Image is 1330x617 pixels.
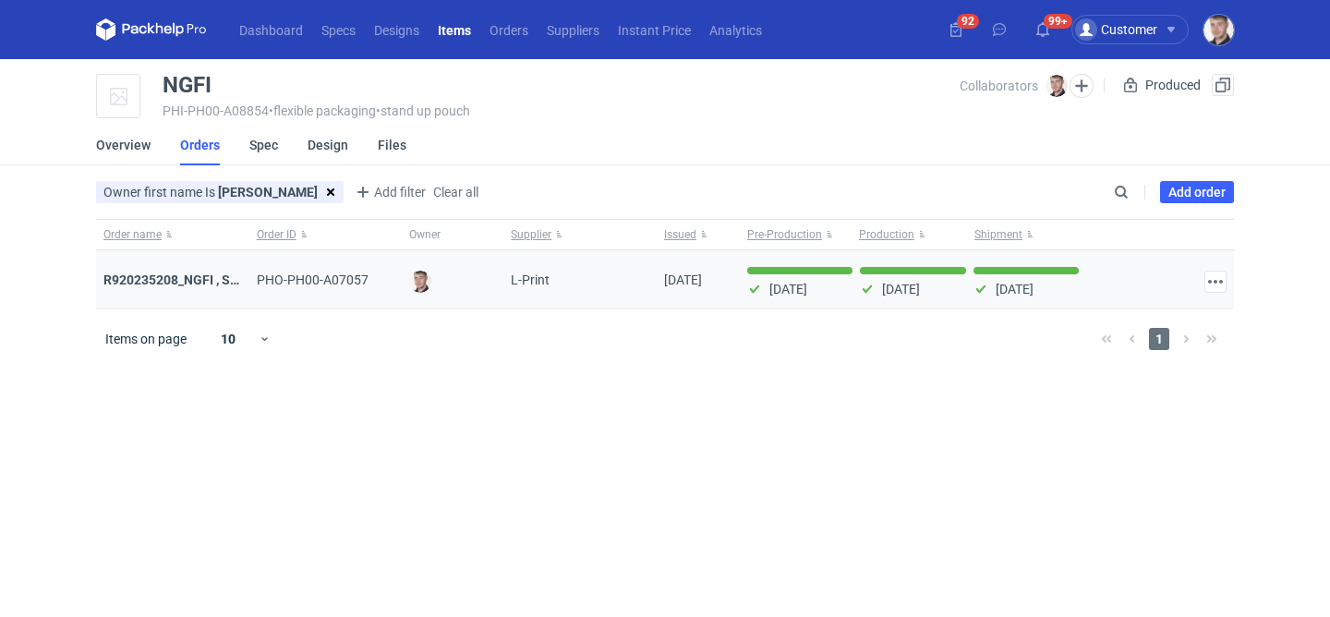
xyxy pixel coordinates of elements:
[432,181,479,203] button: Clear all
[103,272,255,287] a: R920235208_NGFI , SBAK
[230,18,312,41] a: Dashboard
[218,185,318,200] strong: [PERSON_NAME]
[700,18,771,41] a: Analytics
[747,227,822,242] span: Pre-Production
[249,125,278,165] a: Spec
[1204,271,1227,293] button: Actions
[1119,74,1204,96] div: Produced
[257,227,296,242] span: Order ID
[312,18,365,41] a: Specs
[974,227,1022,242] span: Shipment
[105,330,187,348] span: Items on page
[769,282,807,296] p: [DATE]
[96,181,318,203] div: Owner first name Is
[538,18,609,41] a: Suppliers
[941,15,971,44] button: 92
[163,74,212,96] div: NGFI
[1075,18,1157,41] div: Customer
[480,18,538,41] a: Orders
[409,227,441,242] span: Owner
[609,18,700,41] a: Instant Price
[199,326,259,352] div: 10
[1046,75,1068,97] img: Maciej Sikora
[1212,74,1234,96] button: Duplicate Item
[96,125,151,165] a: Overview
[740,220,855,249] button: Pre-Production
[996,282,1034,296] p: [DATE]
[163,103,960,118] div: PHI-PH00-A08854
[103,227,162,242] span: Order name
[96,18,207,41] svg: Packhelp Pro
[351,181,427,203] button: Add filter
[855,220,971,249] button: Production
[971,220,1086,249] button: Shipment
[657,220,740,249] button: Issued
[365,18,429,41] a: Designs
[409,271,431,293] img: Maciej Sikora
[1070,74,1094,98] button: Edit collaborators
[429,18,480,41] a: Items
[503,250,657,309] div: L-Print
[352,181,426,203] span: Add filter
[96,220,249,249] button: Order name
[511,227,551,242] span: Supplier
[1160,181,1234,203] a: Add order
[1028,15,1058,44] button: 99+
[376,103,470,118] span: • stand up pouch
[269,103,376,118] span: • flexible packaging
[503,220,657,249] button: Supplier
[664,272,702,287] span: 31/07/2025
[859,227,914,242] span: Production
[1071,15,1203,44] button: Customer
[378,125,406,165] a: Files
[96,181,318,203] button: Owner first name Is [PERSON_NAME]
[1149,328,1169,350] span: 1
[249,220,403,249] button: Order ID
[257,272,369,287] span: PHO-PH00-A07057
[433,186,478,199] span: Clear all
[1110,181,1169,203] input: Search
[664,227,696,242] span: Issued
[1203,15,1234,45] img: Maciej Sikora
[511,271,550,289] span: L-Print
[960,79,1038,93] span: Collaborators
[308,125,348,165] a: Design
[882,282,920,296] p: [DATE]
[180,125,220,165] a: Orders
